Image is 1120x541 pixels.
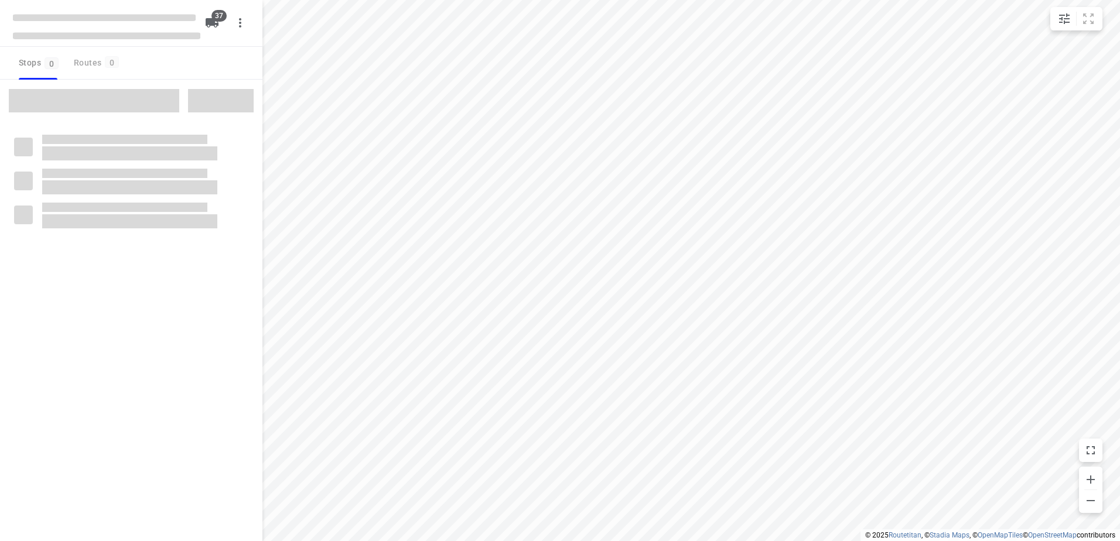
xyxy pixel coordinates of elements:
[865,531,1115,539] li: © 2025 , © , © © contributors
[889,531,921,539] a: Routetitan
[930,531,969,539] a: Stadia Maps
[978,531,1023,539] a: OpenMapTiles
[1028,531,1077,539] a: OpenStreetMap
[1050,7,1102,30] div: small contained button group
[1053,7,1076,30] button: Map settings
